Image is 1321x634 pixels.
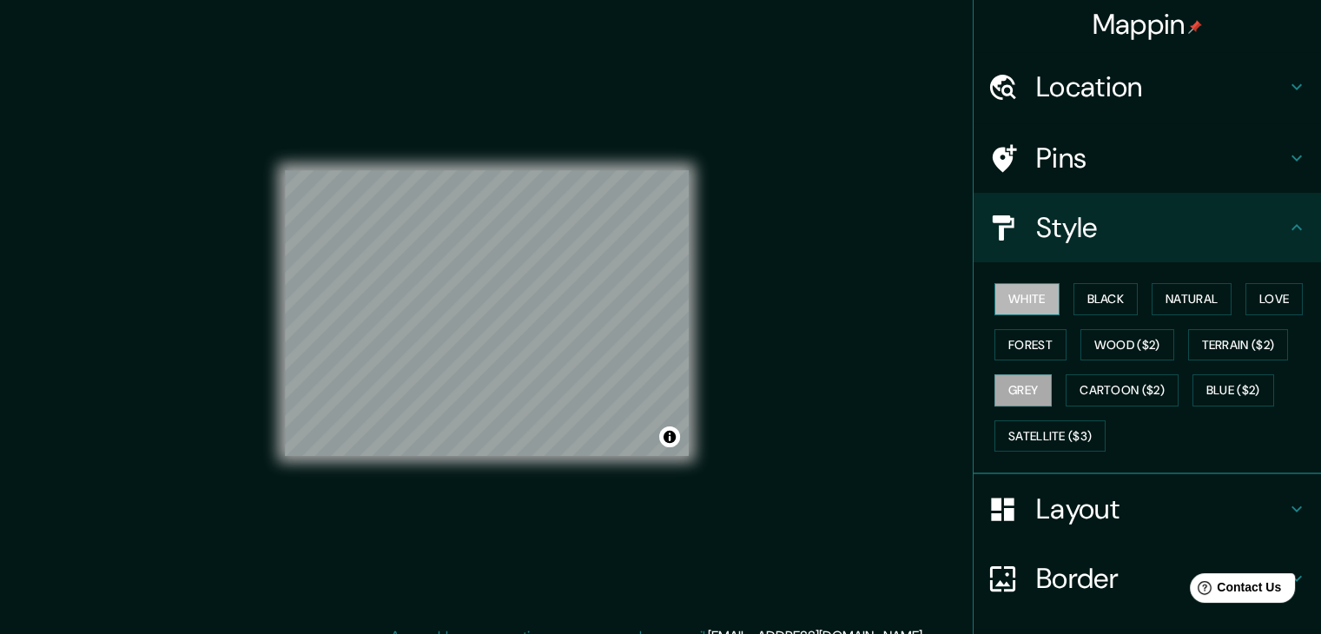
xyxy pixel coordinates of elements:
[1080,329,1174,361] button: Wood ($2)
[1036,561,1286,596] h4: Border
[1036,141,1286,175] h4: Pins
[994,329,1067,361] button: Forest
[1245,283,1303,315] button: Love
[1166,566,1302,615] iframe: Help widget launcher
[1192,374,1274,406] button: Blue ($2)
[1152,283,1232,315] button: Natural
[974,123,1321,193] div: Pins
[1036,69,1286,104] h4: Location
[1036,492,1286,526] h4: Layout
[974,52,1321,122] div: Location
[994,420,1106,452] button: Satellite ($3)
[285,170,689,456] canvas: Map
[1188,20,1202,34] img: pin-icon.png
[974,474,1321,544] div: Layout
[1188,329,1289,361] button: Terrain ($2)
[994,283,1060,315] button: White
[974,193,1321,262] div: Style
[994,374,1052,406] button: Grey
[1066,374,1179,406] button: Cartoon ($2)
[1073,283,1139,315] button: Black
[974,544,1321,613] div: Border
[1093,7,1203,42] h4: Mappin
[659,426,680,447] button: Toggle attribution
[1036,210,1286,245] h4: Style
